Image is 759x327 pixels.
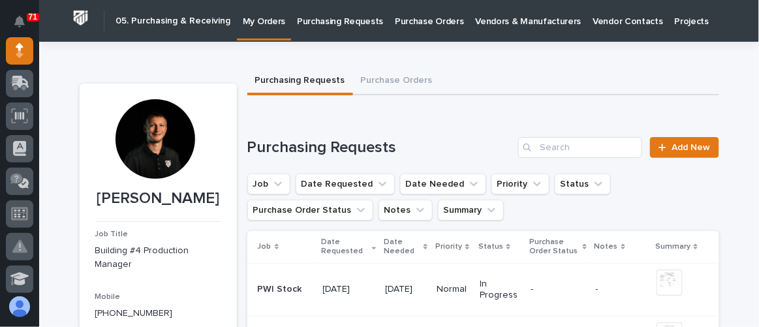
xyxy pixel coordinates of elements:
[258,281,305,295] p: PWI Stock
[529,235,580,259] p: Purchase Order Status
[438,200,504,221] button: Summary
[650,137,719,158] a: Add New
[400,174,486,195] button: Date Needed
[95,309,173,318] a: [PHONE_NUMBER]
[386,284,427,295] p: [DATE]
[323,284,375,295] p: [DATE]
[322,235,369,259] p: Date Requested
[95,230,129,238] span: Job Title
[95,293,121,301] span: Mobile
[95,244,221,272] p: Building #4 Production Manager
[6,8,33,35] button: Notifications
[531,281,536,295] p: -
[435,240,462,254] p: Priority
[478,240,503,254] p: Status
[6,293,33,320] button: users-avatar
[353,68,441,95] button: Purchase Orders
[247,263,719,316] tr: PWI StockPWI Stock [DATE][DATE]NormalIn Progress-- -
[480,279,520,301] p: In Progress
[16,16,33,37] div: Notifications71
[247,138,514,157] h1: Purchasing Requests
[379,200,433,221] button: Notes
[29,12,37,22] p: 71
[437,284,469,295] p: Normal
[555,174,611,195] button: Status
[296,174,395,195] button: Date Requested
[596,284,646,295] p: -
[95,189,221,208] p: [PERSON_NAME]
[247,68,353,95] button: Purchasing Requests
[672,143,711,152] span: Add New
[116,16,230,27] h2: 05. Purchasing & Receiving
[655,240,690,254] p: Summary
[69,6,93,30] img: Workspace Logo
[258,240,271,254] p: Job
[247,174,290,195] button: Job
[518,137,642,158] input: Search
[384,235,421,259] p: Date Needed
[247,200,373,221] button: Purchase Order Status
[491,174,550,195] button: Priority
[595,240,618,254] p: Notes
